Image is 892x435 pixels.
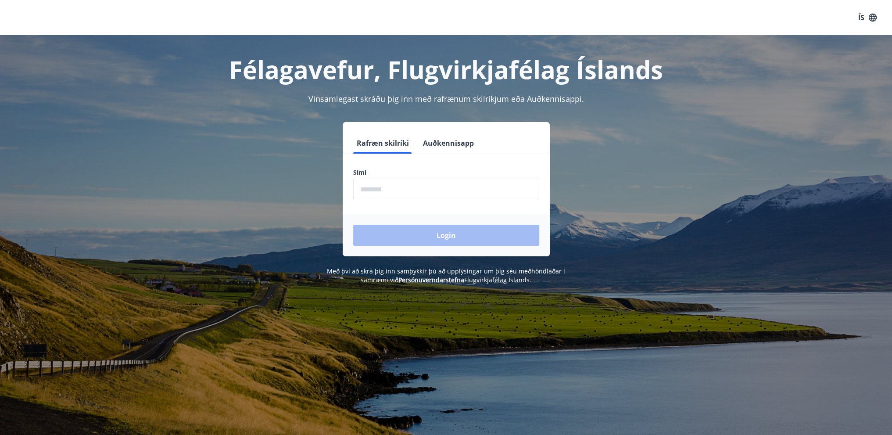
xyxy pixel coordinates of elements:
span: Vinsamlegast skráðu þig inn með rafrænum skilríkjum eða Auðkennisappi. [308,93,584,104]
h1: Félagavefur, Flugvirkjafélag Íslands [141,53,752,86]
button: Auðkennisapp [419,133,477,154]
button: Rafræn skilríki [353,133,412,154]
a: Persónuverndarstefna [398,276,464,284]
span: Með því að skrá þig inn samþykkir þú að upplýsingar um þig séu meðhöndlaðar í samræmi við Flugvir... [327,267,565,284]
button: ÍS [853,10,881,25]
label: Sími [353,168,539,177]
